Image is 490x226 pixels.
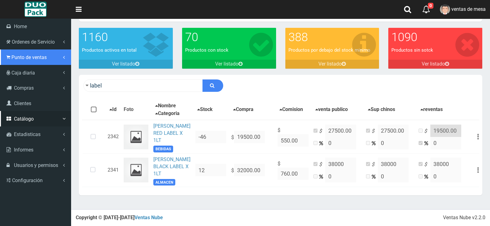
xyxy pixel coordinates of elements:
[313,106,350,113] button: venta publico
[14,116,34,122] span: Catálogo
[153,146,173,152] span: BEBIDAS
[153,179,175,185] span: ALMACEN
[318,61,342,67] font: Ver listado
[185,30,198,44] font: 70
[14,100,31,106] span: Clientes
[14,147,33,153] span: Informes
[391,47,433,53] font: Productos sin sotck
[288,47,370,53] font: Productos por debajo del stock minimo
[388,60,482,69] a: Ver listado
[12,177,43,183] span: Configuración
[76,215,163,220] strong: Copyright © [DATE]-[DATE]
[14,85,34,91] span: Compras
[288,30,308,44] font: 388
[105,153,121,187] td: 2341
[121,100,151,120] th: Foto
[124,125,148,149] img: ...
[83,79,203,92] input: Ingrese su busqueda
[153,156,190,177] a: [PERSON_NAME] BLACK LABEL X 1LT
[231,106,255,113] button: Compra
[153,102,178,110] button: Nombre
[229,153,275,187] td: $
[108,106,118,113] button: Id
[275,153,311,187] td: $
[153,123,190,143] a: [PERSON_NAME] RED LABEL X 1LT
[14,162,58,168] span: Usuarios y permisos
[440,4,450,15] img: User Image
[275,120,311,153] td: $
[182,60,276,69] a: Ver listado
[185,47,228,53] font: Productos con stock
[391,30,417,44] font: 1090
[229,120,275,153] td: $
[443,214,485,221] div: Ventas Nube v2.2.0
[105,120,121,153] td: 2342
[79,60,173,69] a: Ver listado
[82,30,108,44] font: 1160
[372,161,378,168] i: $
[319,161,325,168] i: $
[215,61,238,67] font: Ver listado
[24,2,46,17] img: Logo grande
[424,161,430,168] i: $
[319,128,325,135] i: $
[419,106,445,113] button: reventas
[134,215,163,220] a: Ventas Nube
[11,70,35,76] span: Caja diaria
[153,110,181,117] button: Categoria
[424,128,430,135] i: $
[12,39,55,45] span: Ordenes de Servicio
[428,3,433,9] span: 0
[11,54,47,60] span: Punto de ventas
[112,61,135,67] font: Ver listado
[451,6,486,12] span: ventas de mesa
[195,106,215,113] button: Stock
[82,47,137,53] font: Productos activos en total
[285,60,379,69] a: Ver listado
[14,23,27,29] span: Home
[14,131,40,137] span: Estadisticas
[124,158,148,182] img: ...
[278,106,305,113] button: Comision
[366,106,397,113] button: Sup chinos
[422,61,445,67] font: Ver listado
[372,128,378,135] i: $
